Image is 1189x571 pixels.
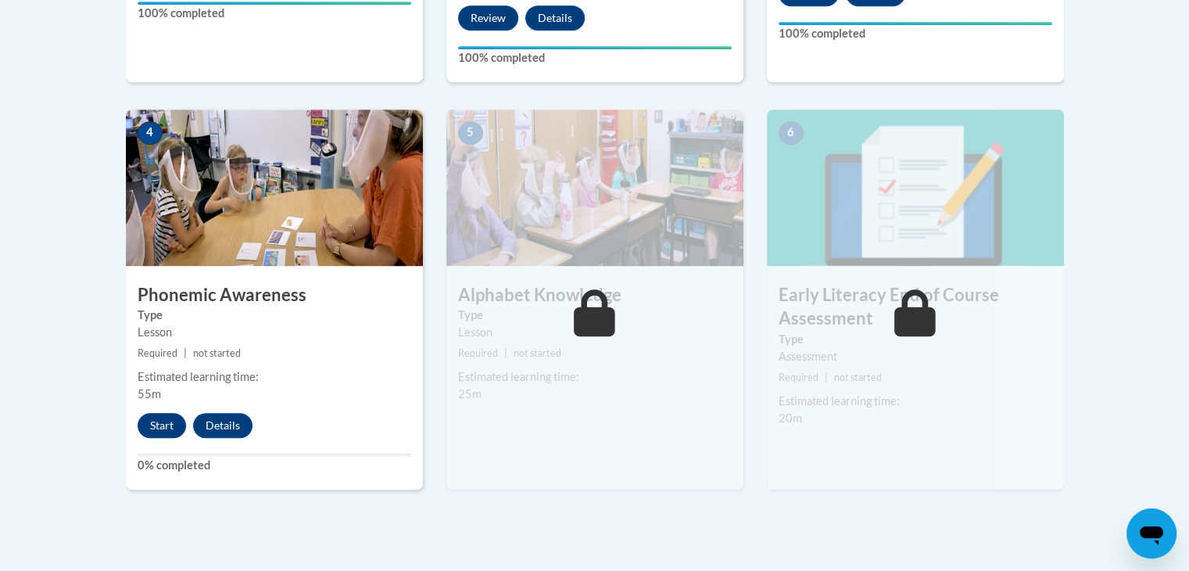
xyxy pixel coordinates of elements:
div: Lesson [458,324,732,341]
label: Type [458,307,732,324]
span: Required [458,347,498,359]
span: | [184,347,187,359]
div: Your progress [779,22,1052,25]
label: 100% completed [779,25,1052,42]
img: Course Image [446,110,743,266]
button: Details [193,413,252,438]
button: Start [138,413,186,438]
div: Your progress [458,46,732,49]
div: Assessment [779,348,1052,365]
span: 55m [138,387,161,400]
label: Type [779,331,1052,348]
img: Course Image [767,110,1064,266]
span: 4 [138,121,163,145]
div: Estimated learning time: [779,393,1052,410]
span: not started [834,372,882,383]
span: Required [138,347,177,359]
img: Course Image [126,110,423,266]
span: 5 [458,121,483,145]
label: 100% completed [458,49,732,66]
button: Review [458,5,518,31]
span: not started [514,347,561,359]
div: Your progress [138,2,411,5]
h3: Phonemic Awareness [126,283,423,307]
label: 100% completed [138,5,411,22]
div: Estimated learning time: [138,368,411,386]
span: | [504,347,507,359]
label: Type [138,307,411,324]
span: not started [193,347,241,359]
span: 25m [458,387,482,400]
div: Lesson [138,324,411,341]
span: | [825,372,828,383]
span: 20m [779,411,802,425]
iframe: Button to launch messaging window [1126,508,1176,558]
div: Estimated learning time: [458,368,732,386]
h3: Alphabet Knowledge [446,283,743,307]
span: Required [779,372,818,383]
label: 0% completed [138,457,411,474]
span: 6 [779,121,804,145]
h3: Early Literacy End of Course Assessment [767,283,1064,332]
button: Details [525,5,585,31]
